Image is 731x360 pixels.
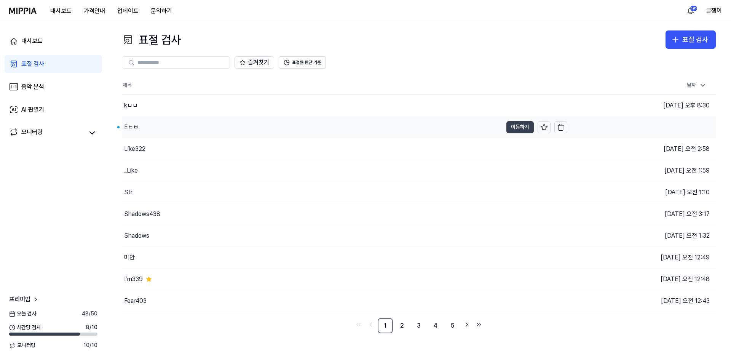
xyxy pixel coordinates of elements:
[111,0,145,21] a: 업데이트
[124,144,145,154] div: Like322
[44,3,78,19] button: 대시보드
[567,290,716,312] td: [DATE] 오전 12:43
[394,318,410,333] a: 2
[706,6,722,15] button: 글쟁이
[411,318,426,333] a: 3
[474,319,484,330] a: Go to last page
[145,3,178,19] button: 문의하기
[684,79,710,91] div: 날짜
[5,55,102,73] a: 표절 검사
[122,318,716,333] nav: pagination
[567,160,716,181] td: [DATE] 오전 1:59
[9,342,35,349] span: 모니터링
[5,101,102,119] a: AI 판별기
[21,59,44,69] div: 표절 검사
[567,181,716,203] td: [DATE] 오전 1:10
[445,318,460,333] a: 5
[21,128,43,138] div: 모니터링
[124,210,160,219] div: Shadows438
[111,3,145,19] button: 업데이트
[124,166,138,175] div: _Like
[506,121,534,133] button: 이동하기
[5,32,102,50] a: 대시보드
[124,101,138,110] div: kㅂㅂ
[428,318,443,333] a: 4
[83,342,97,349] span: 10 / 10
[567,138,716,160] td: [DATE] 오전 2:58
[365,319,376,330] a: Go to previous page
[690,5,697,11] div: 191
[124,253,135,262] div: 미안
[378,318,393,333] a: 1
[9,295,30,304] span: 프리미엄
[124,231,149,240] div: Shadows
[567,268,716,290] td: [DATE] 오전 12:48
[279,56,326,69] button: 표절률 판단 기준
[666,30,716,49] button: 표절 검사
[685,5,697,17] button: 알림191
[124,296,147,306] div: Fear403
[21,105,44,114] div: AI 판별기
[124,188,132,197] div: Str
[82,310,97,318] span: 48 / 50
[9,128,84,138] a: 모니터링
[9,295,40,304] a: 프리미엄
[9,324,41,331] span: 시간당 검사
[567,225,716,246] td: [DATE] 오전 1:32
[122,76,567,94] th: 제목
[21,37,43,46] div: 대시보드
[567,203,716,225] td: [DATE] 오전 3:17
[9,310,36,318] span: 오늘 검사
[461,319,472,330] a: Go to next page
[86,324,97,331] span: 8 / 10
[9,8,37,14] img: logo
[5,78,102,96] a: 음악 분석
[235,56,274,69] button: 즐겨찾기
[567,246,716,268] td: [DATE] 오전 12:49
[567,94,716,116] td: [DATE] 오후 8:30
[122,30,181,49] div: 표절 검사
[682,34,708,45] div: 표절 검사
[353,319,364,330] a: Go to first page
[124,275,143,284] div: I’m339
[21,82,44,91] div: 음악 분석
[78,3,111,19] button: 가격안내
[567,116,716,138] td: [DATE] 오후 8:30
[124,123,139,132] div: Eㅂㅂ
[686,6,695,15] img: 알림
